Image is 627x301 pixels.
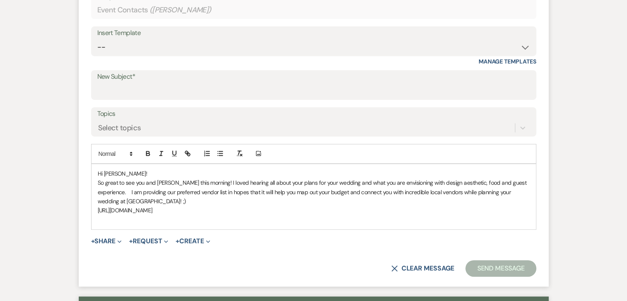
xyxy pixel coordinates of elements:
[176,238,179,245] span: +
[479,58,536,65] a: Manage Templates
[465,260,536,277] button: Send Message
[391,265,454,272] button: Clear message
[150,5,211,16] span: ( [PERSON_NAME] )
[97,108,530,120] label: Topics
[97,2,530,18] div: Event Contacts
[91,238,95,245] span: +
[97,71,530,83] label: New Subject*
[97,27,530,39] div: Insert Template
[98,206,530,215] p: [URL][DOMAIN_NAME]
[98,122,141,133] div: Select topics
[176,238,210,245] button: Create
[98,178,530,206] p: So great to see you and [PERSON_NAME] this morning! I loved hearing all about your plans for your...
[129,238,168,245] button: Request
[98,169,530,178] p: Hi [PERSON_NAME]!
[91,238,122,245] button: Share
[129,238,133,245] span: +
